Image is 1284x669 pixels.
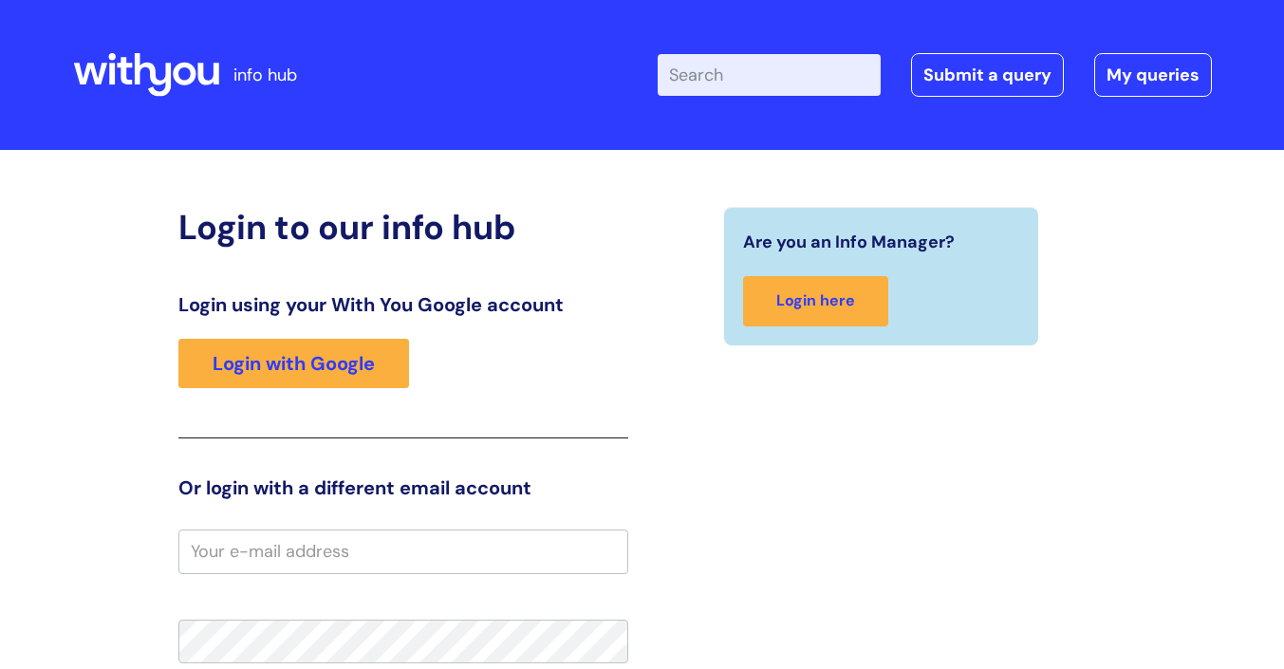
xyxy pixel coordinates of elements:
input: Search [658,54,881,96]
h3: Or login with a different email account [178,476,628,499]
span: Are you an Info Manager? [743,227,955,257]
a: Login here [743,276,888,326]
input: Your e-mail address [178,530,628,573]
h2: Login to our info hub [178,207,628,248]
p: info hub [233,60,297,90]
a: Submit a query [911,53,1064,97]
a: My queries [1094,53,1212,97]
a: Login with Google [178,339,409,388]
h3: Login using your With You Google account [178,293,628,316]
